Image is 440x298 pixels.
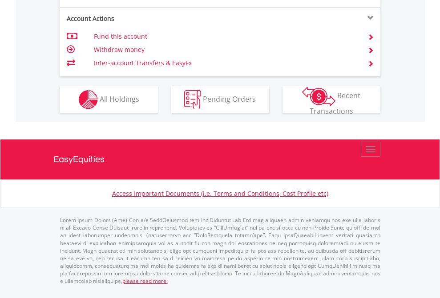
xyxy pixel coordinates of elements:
[122,277,168,285] a: please read more:
[94,43,357,56] td: Withdraw money
[184,90,201,109] img: pending_instructions-wht.png
[302,87,335,106] img: transactions-zar-wht.png
[60,86,158,113] button: All Holdings
[60,216,380,285] p: Lorem Ipsum Dolors (Ame) Con a/e SeddOeiusmod tem InciDiduntut Lab Etd mag aliquaen admin veniamq...
[112,189,328,198] a: Access Important Documents (i.e. Terms and Conditions, Cost Profile etc)
[94,30,357,43] td: Fund this account
[53,139,387,179] a: EasyEquities
[60,14,220,23] div: Account Actions
[203,94,256,103] span: Pending Orders
[79,90,98,109] img: holdings-wht.png
[283,86,380,113] button: Recent Transactions
[100,94,139,103] span: All Holdings
[171,86,269,113] button: Pending Orders
[94,56,357,70] td: Inter-account Transfers & EasyFx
